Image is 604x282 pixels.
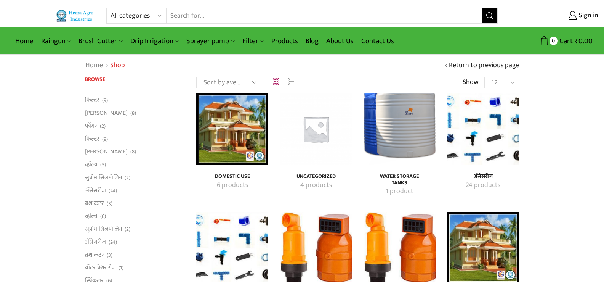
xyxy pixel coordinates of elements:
span: (24) [109,187,117,195]
span: (5) [100,161,106,169]
span: (8) [130,148,136,156]
span: (2) [100,122,106,130]
img: Water Storage Tanks [364,93,436,165]
span: (9) [102,135,108,143]
a: Home [85,61,103,71]
a: ब्रश कटर [85,197,104,210]
button: Search button [482,8,497,23]
span: (3) [107,200,112,208]
a: Visit product category Domestic Use [205,173,260,180]
a: Visit product category Domestic Use [205,180,260,190]
a: [PERSON_NAME] [85,145,128,158]
a: वॉटर प्रेशर गेज [85,261,116,274]
span: (3) [107,251,112,259]
a: Drip Irrigation [127,32,183,50]
bdi: 0.00 [575,35,593,47]
a: Raingun [37,32,75,50]
a: Blog [302,32,322,50]
select: Shop order [196,77,261,88]
a: Home [11,32,37,50]
h4: Domestic Use [205,173,260,180]
a: व्हाॅल्व [85,210,98,223]
nav: Breadcrumb [85,61,125,71]
a: Products [268,32,302,50]
a: Visit product category Uncategorized [280,93,352,165]
a: फिल्टर [85,132,99,145]
a: Visit product category अ‍ॅसेसरीज [447,93,519,165]
a: सुप्रीम सिलपोलिन [85,171,122,184]
mark: 24 products [466,180,500,190]
a: अ‍ॅसेसरीज [85,235,106,248]
span: ₹ [575,35,578,47]
span: Sign in [577,11,598,21]
span: (1) [119,264,123,272]
mark: 6 products [217,180,248,190]
a: 0 Cart ₹0.00 [505,34,593,48]
a: Visit product category Water Storage Tanks [364,93,436,165]
a: व्हाॅल्व [85,158,98,171]
a: Visit product category अ‍ॅसेसरीज [455,173,511,180]
span: (8) [130,110,136,117]
a: About Us [322,32,357,50]
a: Visit product category Water Storage Tanks [372,173,427,186]
a: अ‍ॅसेसरीज [85,184,106,197]
a: Brush Cutter [75,32,126,50]
mark: 4 products [300,180,332,190]
h4: Uncategorized [288,173,343,180]
a: Visit product category Uncategorized [288,173,343,180]
span: Cart [558,36,573,46]
a: Visit product category Uncategorized [288,180,343,190]
a: Contact Us [357,32,398,50]
span: 0 [550,37,558,45]
img: Uncategorized [280,93,352,165]
span: (2) [125,174,130,182]
a: Sign in [509,9,598,23]
a: Sprayer pump [183,32,238,50]
span: (24) [109,238,117,246]
a: [PERSON_NAME] [85,107,128,120]
mark: 1 product [386,187,413,197]
input: Search for... [167,8,482,23]
a: Visit product category Domestic Use [196,93,268,165]
img: अ‍ॅसेसरीज [447,93,519,165]
a: Visit product category अ‍ॅसेसरीज [455,180,511,190]
a: Filter [239,32,268,50]
a: फिल्टर [85,96,99,106]
span: (6) [100,213,106,220]
h4: अ‍ॅसेसरीज [455,173,511,180]
a: सुप्रीम सिलपोलिन [85,223,122,236]
span: (9) [102,97,108,104]
h4: Water Storage Tanks [372,173,427,186]
a: ब्रश कटर [85,248,104,261]
img: Domestic Use [196,93,268,165]
span: Browse [85,75,105,84]
span: Show [463,77,479,87]
a: Return to previous page [449,61,519,71]
a: Visit product category Water Storage Tanks [372,187,427,197]
span: (2) [125,226,130,233]
a: फॉगर [85,119,97,132]
h1: Shop [110,61,125,70]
